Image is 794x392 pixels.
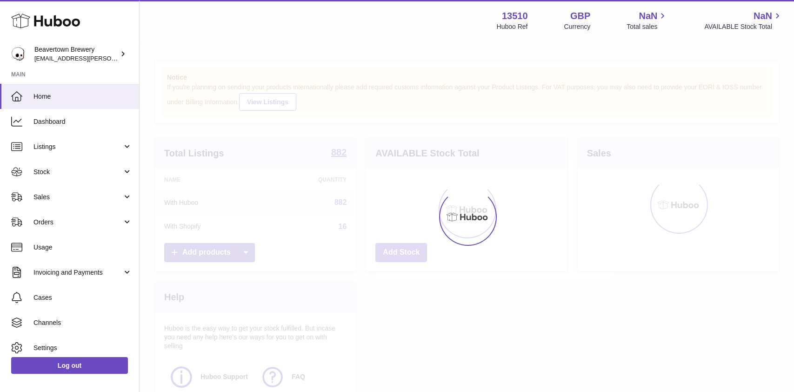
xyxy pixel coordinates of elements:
[33,344,132,352] span: Settings
[33,218,122,227] span: Orders
[11,47,25,61] img: kit.lowe@beavertownbrewery.co.uk
[34,54,187,62] span: [EMAIL_ADDRESS][PERSON_NAME][DOMAIN_NAME]
[704,10,783,31] a: NaN AVAILABLE Stock Total
[570,10,590,22] strong: GBP
[627,10,668,31] a: NaN Total sales
[754,10,772,22] span: NaN
[33,92,132,101] span: Home
[33,193,122,202] span: Sales
[33,318,132,327] span: Channels
[639,10,657,22] span: NaN
[33,142,122,151] span: Listings
[33,293,132,302] span: Cases
[564,22,591,31] div: Currency
[33,168,122,176] span: Stock
[33,243,132,252] span: Usage
[502,10,528,22] strong: 13510
[33,268,122,277] span: Invoicing and Payments
[704,22,783,31] span: AVAILABLE Stock Total
[11,357,128,374] a: Log out
[497,22,528,31] div: Huboo Ref
[33,117,132,126] span: Dashboard
[627,22,668,31] span: Total sales
[34,45,118,63] div: Beavertown Brewery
